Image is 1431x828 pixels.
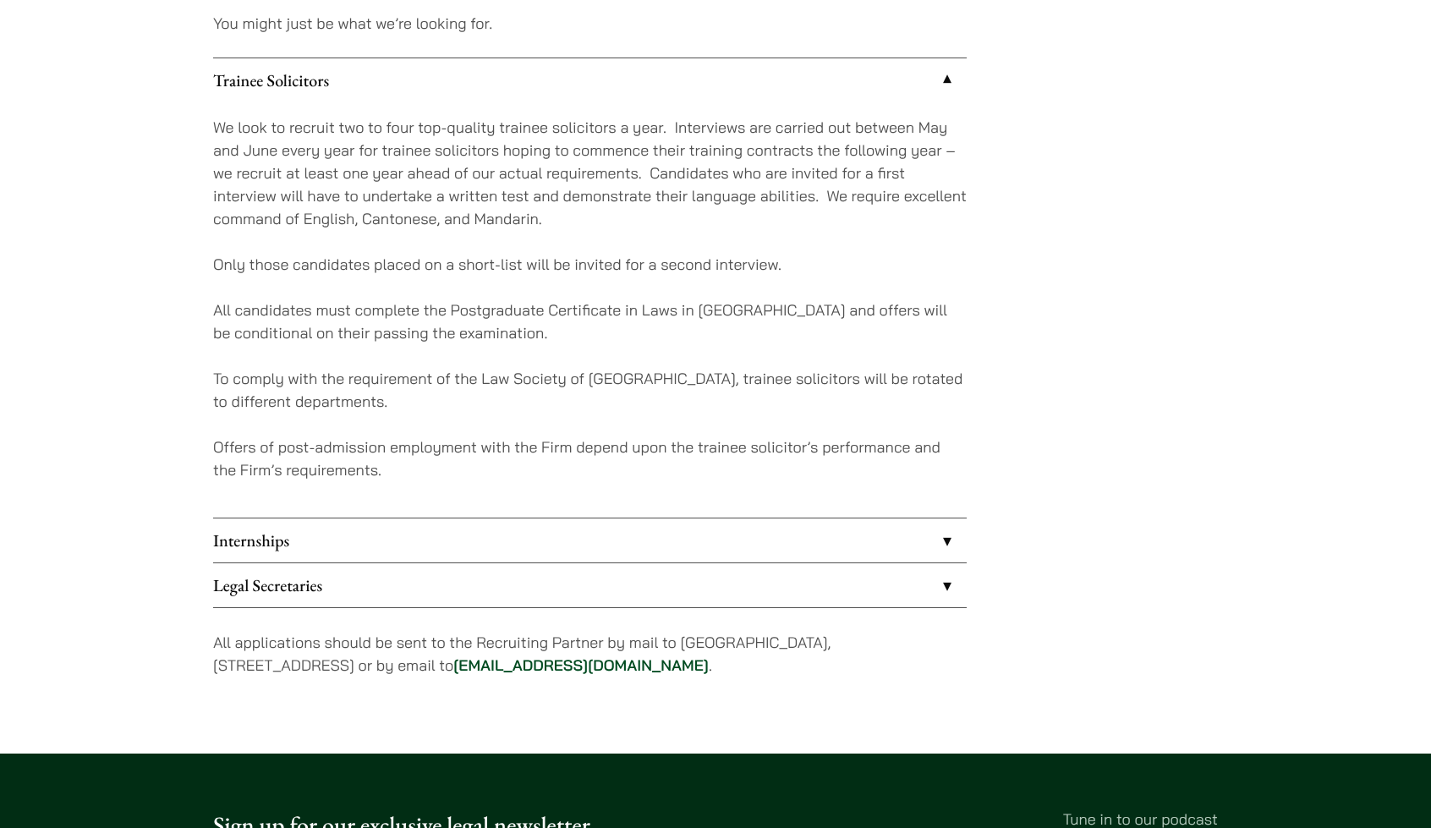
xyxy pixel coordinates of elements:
p: All candidates must complete the Postgraduate Certificate in Laws in [GEOGRAPHIC_DATA] and offers... [213,299,967,344]
a: Internships [213,518,967,562]
p: You might just be what we’re looking for. [213,12,967,35]
p: All applications should be sent to the Recruiting Partner by mail to [GEOGRAPHIC_DATA], [STREET_A... [213,631,967,677]
p: Offers of post-admission employment with the Firm depend upon the trainee solicitor’s performance... [213,436,967,481]
a: Legal Secretaries [213,563,967,607]
a: [EMAIL_ADDRESS][DOMAIN_NAME] [453,655,709,675]
p: To comply with the requirement of the Law Society of [GEOGRAPHIC_DATA], trainee solicitors will b... [213,367,967,413]
p: We look to recruit two to four top-quality trainee solicitors a year. Interviews are carried out ... [213,116,967,230]
a: Trainee Solicitors [213,58,967,102]
div: Trainee Solicitors [213,102,967,518]
p: Only those candidates placed on a short-list will be invited for a second interview. [213,253,967,276]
